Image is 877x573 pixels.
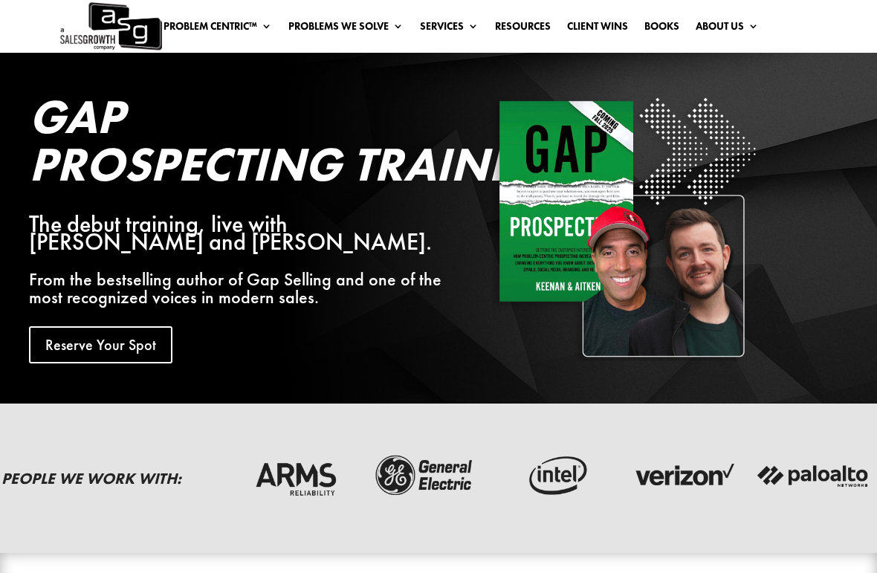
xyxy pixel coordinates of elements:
[644,21,679,37] a: Books
[567,21,628,37] a: Client Wins
[492,93,760,361] img: Square White - Shadow
[164,21,272,37] a: Problem Centric™
[696,21,759,37] a: About Us
[420,21,479,37] a: Services
[29,326,172,363] a: Reserve Your Spot
[756,453,870,499] img: palato-networks-logo-dark
[288,21,404,37] a: Problems We Solve
[29,93,452,195] h2: Gap Prospecting Training
[497,453,612,499] img: intel-logo-dark
[368,453,482,499] img: ge-logo-dark
[239,453,353,499] img: arms-reliability-logo-dark
[29,271,452,306] p: From the bestselling author of Gap Selling and one of the most recognized voices in modern sales.
[495,21,551,37] a: Resources
[29,216,452,251] div: The debut training, live with [PERSON_NAME] and [PERSON_NAME].
[627,453,741,499] img: verizon-logo-dark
